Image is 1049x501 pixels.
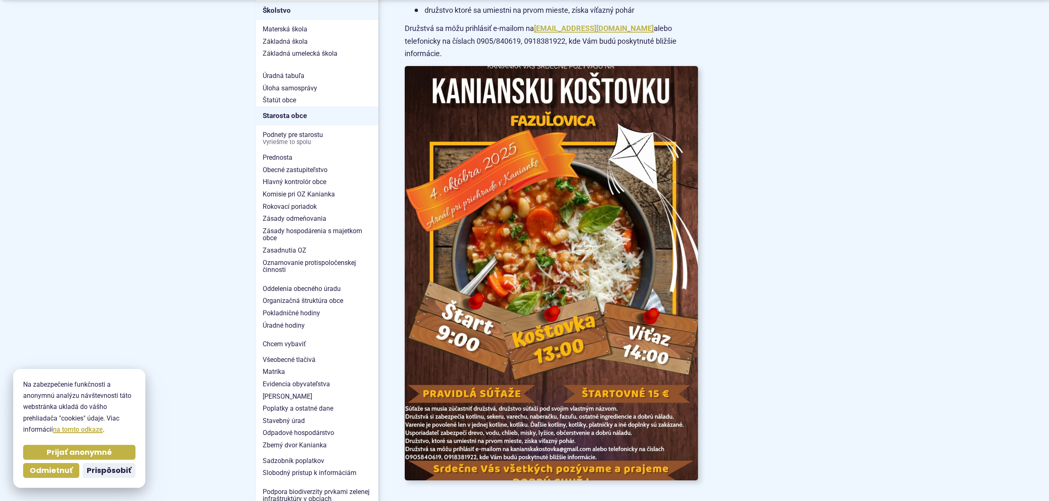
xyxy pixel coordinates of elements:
[263,402,372,415] span: Poplatky a ostatné dane
[256,439,378,451] a: Zberný dvor Kanianka
[263,70,372,82] span: Úradná tabuľa
[263,94,372,106] span: Štatút obce
[256,201,378,213] a: Rokovací poriadok
[256,35,378,48] a: Základná škola
[87,466,131,475] span: Prispôsobiť
[263,139,372,146] span: Vyriešme to spolu
[256,164,378,176] a: Obecné zastupiteľstvo
[263,307,372,319] span: Pokladničné hodiny
[263,225,372,244] span: Zásady hospodárenia s majetkom obce
[263,467,372,479] span: Slobodný prístup k informáciám
[256,94,378,106] a: Štatút obce
[263,244,372,257] span: Zasadnutia OZ
[256,390,378,403] a: [PERSON_NAME]
[263,283,372,295] span: Oddelenia obecného úradu
[263,109,372,122] span: Starosta obce
[53,425,103,433] a: na tomto odkaze
[263,82,372,95] span: Úloha samosprávy
[256,307,378,319] a: Pokladničné hodiny
[263,366,372,378] span: Matrika
[23,463,79,478] button: Odmietnuť
[263,319,372,332] span: Úradné hodiny
[256,244,378,257] a: Zasadnutia OZ
[263,378,372,390] span: Evidencia obyvateľstva
[263,354,372,366] span: Všeobecné tlačivá
[256,23,378,35] a: Materská škola
[30,466,73,475] span: Odmietnuť
[256,455,378,467] a: Sadzobník poplatkov
[256,47,378,60] a: Základná umelecká škola
[263,213,372,225] span: Zásady odmeňovania
[263,455,372,467] span: Sadzobník poplatkov
[256,257,378,276] a: Oznamovanie protispoločenskej činnosti
[256,225,378,244] a: Zásady hospodárenia s majetkom obce
[256,151,378,164] a: Prednosta
[23,445,135,460] button: Prijať anonymné
[256,213,378,225] a: Zásady odmeňovania
[256,188,378,201] a: Komisie pri OZ Kanianka
[263,257,372,276] span: Oznamovanie protispoločenskej činnosti
[263,188,372,201] span: Komisie pri OZ Kanianka
[23,379,135,435] p: Na zabezpečenie funkčnosti a anonymnú analýzu návštevnosti táto webstránka ukladá do vášho prehli...
[263,35,372,48] span: Základná škola
[263,390,372,403] span: [PERSON_NAME]
[256,427,378,439] a: Odpadové hospodárstvo
[256,106,378,125] a: Starosta obce
[256,129,378,148] a: Podnety pre starostuVyriešme to spolu
[405,22,698,60] p: Družstvá sa môžu prihlásiť e-mailom na alebo telefonicky na číslach 0905/840619, 0918381922, kde ...
[263,201,372,213] span: Rokovací poriadok
[263,47,372,60] span: Základná umelecká škola
[534,24,654,33] a: [EMAIL_ADDRESS][DOMAIN_NAME]
[47,448,112,457] span: Prijať anonymné
[415,4,698,17] li: družstvo ktoré sa umiestni na prvom mieste, získa víťazný pohár
[256,283,378,295] a: Oddelenia obecného úradu
[256,415,378,427] a: Stavebný úrad
[263,295,372,307] span: Organizačná štruktúra obce
[256,467,378,479] a: Slobodný prístup k informáciám
[390,45,713,501] img: plagat - kanianska koštovka - fazuľovica
[83,463,135,478] button: Prispôsobiť
[256,319,378,332] a: Úradné hodiny
[263,164,372,176] span: Obecné zastupiteľstvo
[256,1,378,20] a: Školstvo
[256,354,378,366] a: Všeobecné tlačivá
[263,427,372,439] span: Odpadové hospodárstvo
[263,338,372,350] span: Chcem vybaviť
[256,82,378,95] a: Úloha samosprávy
[263,415,372,427] span: Stavebný úrad
[263,23,372,35] span: Materská škola
[263,4,372,17] span: Školstvo
[263,151,372,164] span: Prednosta
[256,176,378,188] a: Hlavný kontrolór obce
[256,378,378,390] a: Evidencia obyvateľstva
[256,70,378,82] a: Úradná tabuľa
[263,439,372,451] span: Zberný dvor Kanianka
[256,338,378,350] a: Chcem vybaviť
[256,402,378,415] a: Poplatky a ostatné dane
[256,295,378,307] a: Organizačná štruktúra obce
[256,366,378,378] a: Matrika
[263,129,372,148] span: Podnety pre starostu
[263,176,372,188] span: Hlavný kontrolór obce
